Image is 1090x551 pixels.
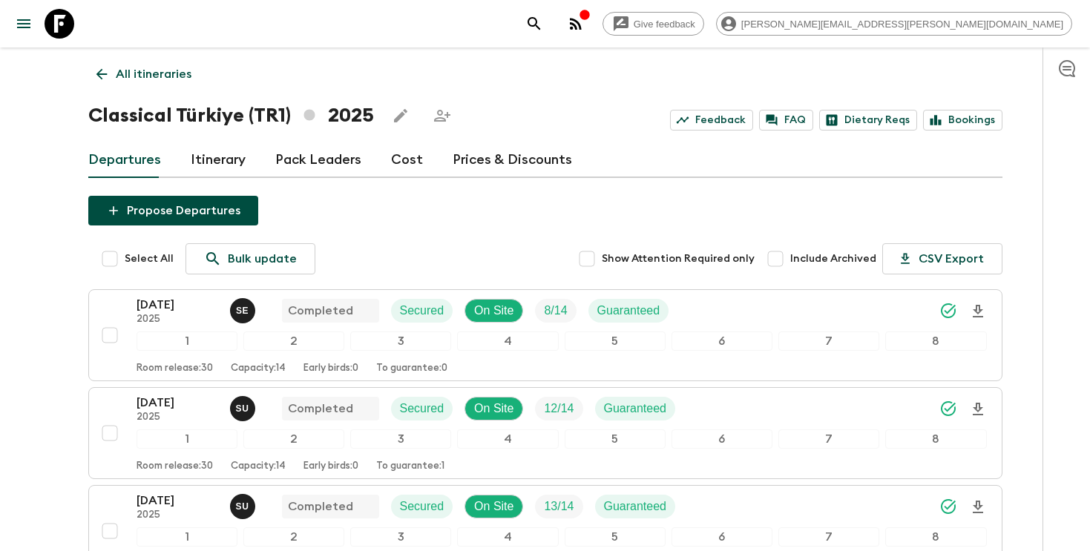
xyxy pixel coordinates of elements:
div: 8 [885,429,986,449]
p: On Site [474,498,513,515]
button: [DATE]2025Süleyman ErköseCompletedSecuredOn SiteTrip FillGuaranteed12345678Room release:30Capacit... [88,289,1002,381]
p: Early birds: 0 [303,461,358,472]
a: All itineraries [88,59,200,89]
a: Prices & Discounts [453,142,572,178]
div: 6 [672,331,772,351]
p: 2025 [137,314,218,326]
div: 2 [243,429,344,449]
p: Room release: 30 [137,461,213,472]
p: On Site [474,302,513,320]
div: 1 [137,331,237,351]
button: search adventures [519,9,549,39]
p: 12 / 14 [544,400,574,418]
div: 2 [243,527,344,547]
div: Trip Fill [535,495,582,518]
div: 6 [672,527,772,547]
p: Capacity: 14 [231,461,286,472]
p: To guarantee: 1 [376,461,444,472]
svg: Synced Successfully [939,400,957,418]
div: 7 [778,331,879,351]
span: Select All [125,251,174,266]
div: Secured [391,397,453,420]
div: 1 [137,429,237,449]
div: 8 [885,331,986,351]
p: Early birds: 0 [303,363,358,375]
svg: Download Onboarding [969,498,987,516]
p: Secured [400,498,444,515]
div: Trip Fill [535,397,582,420]
a: Bulk update [186,243,315,274]
p: Completed [288,400,353,418]
a: Itinerary [191,142,246,178]
a: Bookings [923,110,1002,131]
div: 5 [565,331,666,351]
svg: Synced Successfully [939,302,957,320]
div: 7 [778,527,879,547]
p: To guarantee: 0 [376,363,447,375]
span: Give feedback [626,19,703,30]
button: CSV Export [882,243,1002,274]
p: Guaranteed [604,498,667,515]
div: 3 [350,527,451,547]
span: Share this itinerary [427,101,457,131]
p: Secured [400,400,444,418]
a: Departures [88,142,161,178]
p: Room release: 30 [137,363,213,375]
div: Trip Fill [535,299,576,323]
a: Feedback [670,110,753,131]
p: Completed [288,498,353,515]
p: [DATE] [137,296,218,314]
p: [DATE] [137,492,218,509]
p: Completed [288,302,353,320]
p: On Site [474,400,513,418]
p: Secured [400,302,444,320]
p: All itineraries [116,65,191,83]
div: On Site [464,397,523,420]
span: Include Archived [790,251,876,266]
button: [DATE]2025Sefa UzCompletedSecuredOn SiteTrip FillGuaranteed12345678Room release:30Capacity:14Earl... [88,387,1002,479]
div: [PERSON_NAME][EMAIL_ADDRESS][PERSON_NAME][DOMAIN_NAME] [716,12,1072,36]
p: Guaranteed [597,302,660,320]
svg: Download Onboarding [969,400,987,418]
div: 4 [457,331,558,351]
div: 1 [137,527,237,547]
div: 7 [778,429,879,449]
div: Secured [391,495,453,518]
svg: Download Onboarding [969,303,987,320]
div: 3 [350,429,451,449]
div: On Site [464,299,523,323]
p: 8 / 14 [544,302,567,320]
svg: Synced Successfully [939,498,957,515]
span: Süleyman Erköse [230,303,258,314]
h1: Classical Türkiye (TR1) 2025 [88,101,374,131]
div: 5 [565,527,666,547]
p: Guaranteed [604,400,667,418]
div: 4 [457,429,558,449]
div: On Site [464,495,523,518]
span: Sefa Uz [230,400,258,412]
a: Pack Leaders [275,142,361,178]
a: Cost [391,142,423,178]
button: menu [9,9,39,39]
div: 3 [350,331,451,351]
p: 13 / 14 [544,498,574,515]
p: 2025 [137,509,218,521]
a: Give feedback [603,12,704,36]
span: Sefa Uz [230,498,258,510]
p: [DATE] [137,394,218,412]
a: Dietary Reqs [819,110,917,131]
button: Propose Departures [88,196,258,225]
span: Show Attention Required only [602,251,755,266]
div: 2 [243,331,344,351]
a: FAQ [759,110,813,131]
div: 4 [457,527,558,547]
div: 5 [565,429,666,449]
p: Capacity: 14 [231,363,286,375]
div: 8 [885,527,986,547]
span: [PERSON_NAME][EMAIL_ADDRESS][PERSON_NAME][DOMAIN_NAME] [733,19,1071,30]
div: Secured [391,299,453,323]
p: 2025 [137,412,218,423]
div: 6 [672,429,772,449]
button: Edit this itinerary [386,101,416,131]
p: Bulk update [228,250,297,268]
